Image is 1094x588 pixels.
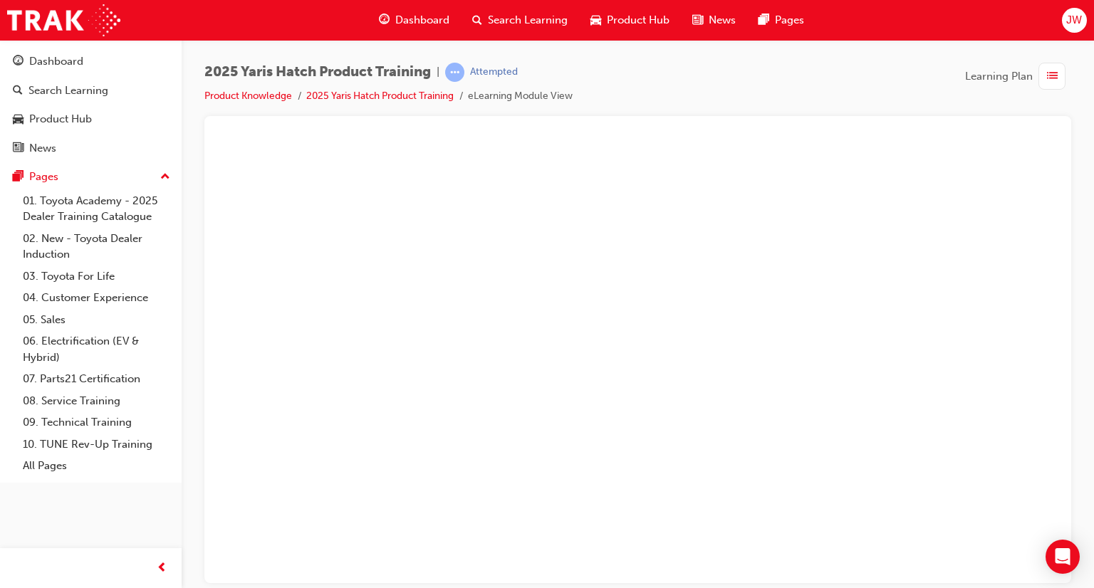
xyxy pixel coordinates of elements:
span: 2025 Yaris Hatch Product Training [204,64,431,80]
span: guage-icon [13,56,24,68]
a: Product Hub [6,106,176,132]
a: 05. Sales [17,309,176,331]
span: guage-icon [379,11,390,29]
span: Product Hub [607,12,670,28]
div: Attempted [470,65,518,79]
a: 03. Toyota For Life [17,266,176,288]
span: Learning Plan [965,68,1033,85]
span: news-icon [13,142,24,155]
a: guage-iconDashboard [368,6,461,35]
div: Product Hub [29,111,92,127]
span: car-icon [13,113,24,126]
a: Dashboard [6,48,176,75]
span: list-icon [1047,68,1058,85]
span: | [437,64,439,80]
a: Search Learning [6,78,176,104]
a: Product Knowledge [204,90,292,102]
a: news-iconNews [681,6,747,35]
span: search-icon [472,11,482,29]
a: 08. Service Training [17,390,176,412]
span: pages-icon [13,171,24,184]
button: DashboardSearch LearningProduct HubNews [6,46,176,164]
span: learningRecordVerb_ATTEMPT-icon [445,63,464,82]
div: Search Learning [28,83,108,99]
button: Learning Plan [965,63,1071,90]
span: search-icon [13,85,23,98]
a: 04. Customer Experience [17,287,176,309]
button: Pages [6,164,176,190]
a: 01. Toyota Academy - 2025 Dealer Training Catalogue [17,190,176,228]
span: pages-icon [759,11,769,29]
div: Pages [29,169,58,185]
div: Open Intercom Messenger [1046,540,1080,574]
a: 07. Parts21 Certification [17,368,176,390]
div: News [29,140,56,157]
a: search-iconSearch Learning [461,6,579,35]
span: Search Learning [488,12,568,28]
a: 10. TUNE Rev-Up Training [17,434,176,456]
a: 09. Technical Training [17,411,176,434]
a: News [6,135,176,162]
a: pages-iconPages [747,6,816,35]
div: Dashboard [29,53,83,70]
li: eLearning Module View [468,88,573,105]
span: News [709,12,736,28]
span: JW [1066,12,1082,28]
span: car-icon [590,11,601,29]
a: 2025 Yaris Hatch Product Training [306,90,454,102]
a: All Pages [17,455,176,477]
a: car-iconProduct Hub [579,6,681,35]
span: Pages [775,12,804,28]
a: 02. New - Toyota Dealer Induction [17,228,176,266]
span: news-icon [692,11,703,29]
a: 06. Electrification (EV & Hybrid) [17,330,176,368]
button: JW [1062,8,1087,33]
span: Dashboard [395,12,449,28]
span: prev-icon [157,560,167,577]
img: Trak [7,4,120,36]
span: up-icon [160,168,170,187]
